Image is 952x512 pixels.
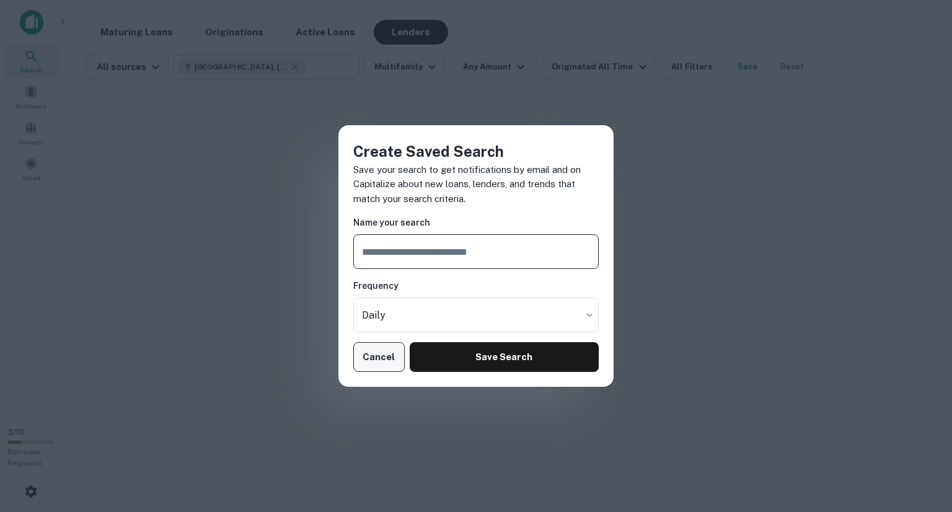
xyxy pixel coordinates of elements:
[353,216,599,229] h6: Name your search
[410,342,599,372] button: Save Search
[353,342,405,372] button: Cancel
[353,298,599,332] div: Without label
[353,140,599,162] h4: Create Saved Search
[353,162,599,206] p: Save your search to get notifications by email and on Capitalize about new loans, lenders, and tr...
[890,413,952,472] iframe: Chat Widget
[353,279,599,293] h6: Frequency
